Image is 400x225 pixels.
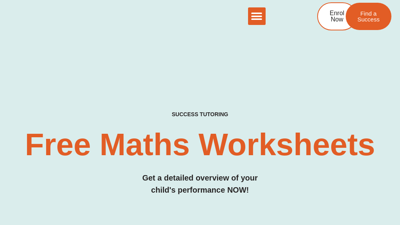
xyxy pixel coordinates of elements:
div: Menu Toggle [248,7,266,25]
a: Find a Success [346,3,391,30]
span: Find a Success [357,11,380,22]
h3: Get a detailed overview of your child's performance NOW! [20,172,380,196]
span: Enrol Now [330,10,344,23]
h2: Free Maths Worksheets​ [20,129,380,160]
h4: SUCCESS TUTORING​ [20,111,380,118]
a: Enrol Now [317,2,357,30]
